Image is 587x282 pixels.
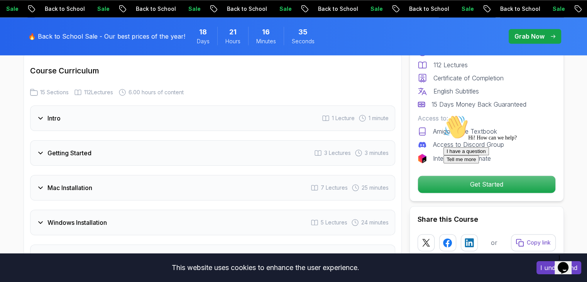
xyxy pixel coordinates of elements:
button: Tell me more [3,44,39,52]
div: 👋Hi! How can we help?I have a questionTell me more [3,3,142,52]
h3: Mac Installation [47,183,92,192]
p: Access to: [418,114,556,123]
p: 🔥 Back to School Sale - Our best prices of the year! [28,32,185,41]
span: 1 minute [369,114,389,122]
p: Back to School [494,5,546,13]
button: Getting Started3 Lectures 3 minutes [30,140,395,166]
p: Back to School [130,5,182,13]
p: Grab Now [514,32,545,41]
span: 1 Lecture [332,114,355,122]
p: Back to School [312,5,364,13]
p: 112 Lectures [433,60,468,70]
h3: Windows Installation [47,218,107,227]
p: Sale [546,5,571,13]
span: 5 Lectures [321,219,347,226]
p: English Subtitles [433,87,479,96]
h3: Virtual Machines [47,253,95,262]
h3: Getting Started [47,148,91,158]
span: 3 Lectures [324,149,351,157]
p: Sale [182,5,207,13]
span: 25 minutes [362,184,389,192]
h2: Share this Course [418,214,556,225]
div: This website uses cookies to enhance the user experience. [6,259,525,276]
button: I have a question [3,36,49,44]
span: 112 Lectures [84,88,113,96]
span: Hi! How can we help? [3,23,76,29]
p: Sale [91,5,116,13]
p: Sale [273,5,298,13]
span: 3 minutes [365,149,389,157]
span: Seconds [292,37,315,45]
span: 7 Lectures [321,184,348,192]
span: 18 Days [199,27,207,37]
p: Get Started [418,176,555,193]
span: Minutes [256,37,276,45]
button: Accept cookies [536,261,581,274]
p: Sale [455,5,480,13]
img: jetbrains logo [418,154,427,163]
p: Back to School [403,5,455,13]
span: 24 minutes [361,219,389,226]
iframe: chat widget [555,251,579,274]
p: AmigosCode Textbook [433,127,497,136]
button: Mac Installation7 Lectures 25 minutes [30,175,395,200]
span: 6.00 hours of content [129,88,184,96]
p: Sale [364,5,389,13]
p: IntelliJ IDEA Ultimate [433,154,491,163]
span: 15 Sections [40,88,69,96]
span: 21 Hours [229,27,237,37]
h2: Course Curriculum [30,65,395,76]
p: Certificate of Completion [433,73,504,83]
img: :wave: [3,3,28,28]
p: Back to School [221,5,273,13]
span: 16 Minutes [262,27,270,37]
span: Hours [225,37,240,45]
p: 15 Days Money Back Guaranteed [431,100,526,109]
button: Virtual Machines5 Lectures 19 minutes [30,245,395,270]
button: Windows Installation5 Lectures 24 minutes [30,210,395,235]
p: Back to School [39,5,91,13]
button: Intro1 Lecture 1 minute [30,105,395,131]
span: 35 Seconds [298,27,308,37]
h3: Intro [47,114,61,123]
span: Days [197,37,210,45]
button: Get Started [418,175,556,193]
iframe: chat widget [440,112,579,247]
p: Access to Discord Group [433,140,504,149]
